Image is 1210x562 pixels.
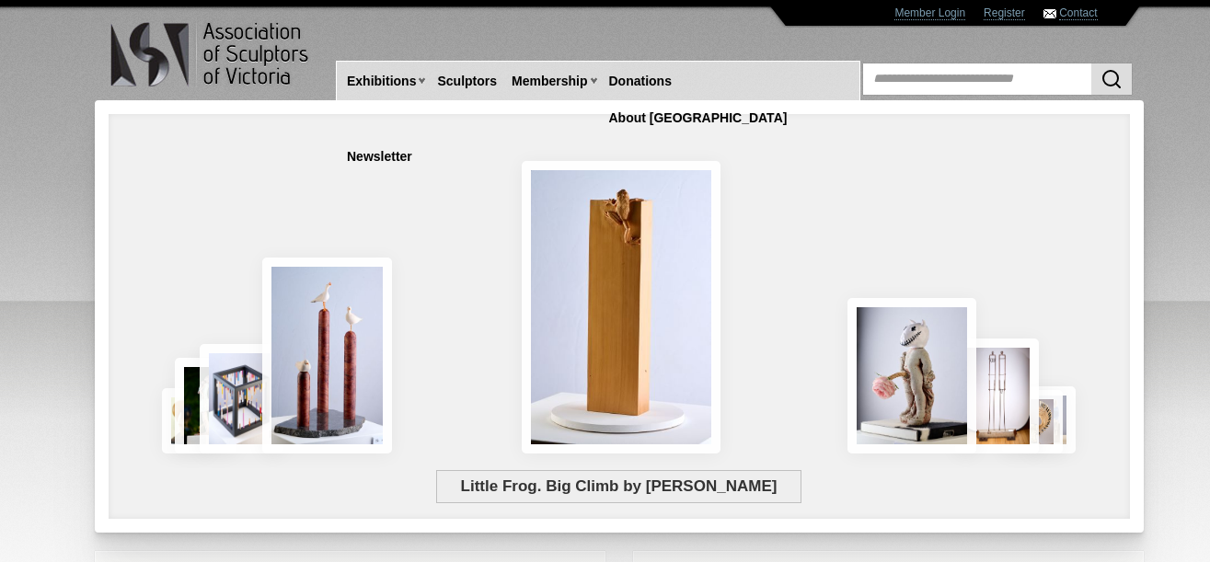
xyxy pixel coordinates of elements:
a: Newsletter [340,140,420,174]
a: Member Login [894,6,965,20]
span: Little Frog. Big Climb by [PERSON_NAME] [436,470,801,503]
a: Contact [1059,6,1097,20]
a: About [GEOGRAPHIC_DATA] [602,101,795,135]
a: Exhibitions [340,64,423,98]
img: Waiting together for the Home coming [1028,386,1076,453]
img: Let There Be Light [847,298,977,453]
img: Little Frog. Big Climb [522,161,720,453]
a: Sculptors [430,64,504,98]
img: Contact ASV [1043,9,1056,18]
img: Swingers [955,338,1039,453]
a: Donations [602,64,679,98]
img: Search [1101,68,1123,90]
img: Rising Tides [262,258,393,453]
a: Membership [504,64,594,98]
img: logo.png [109,18,312,91]
a: Register [984,6,1025,20]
